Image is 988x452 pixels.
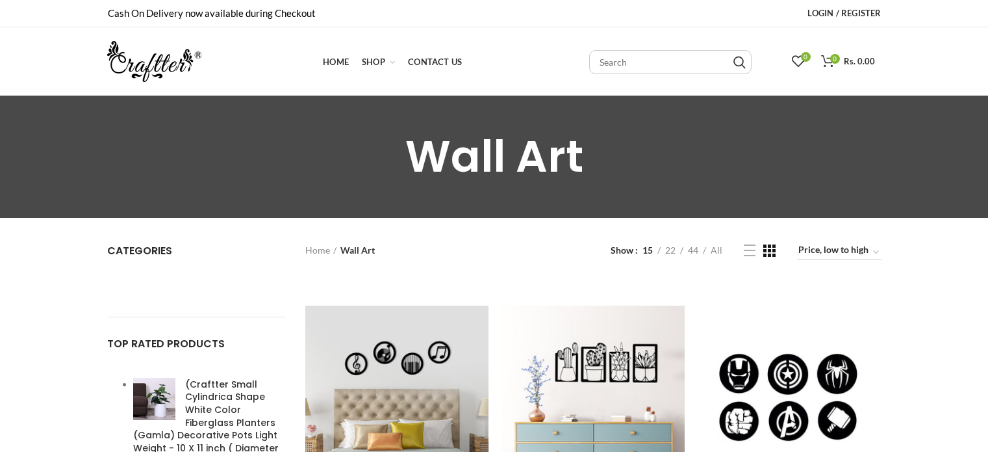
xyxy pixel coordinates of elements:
[362,57,385,67] span: Shop
[405,126,583,187] span: Wall Art
[401,49,468,75] a: Contact Us
[711,245,722,256] span: All
[815,49,881,75] a: 0 Rs. 0.00
[107,243,172,258] span: Categories
[638,244,657,257] a: 15
[316,49,355,75] a: Home
[844,56,875,66] span: Rs. 0.00
[340,245,375,256] span: Wall Art
[323,57,349,67] span: Home
[688,245,698,256] span: 44
[807,8,881,18] span: Login / Register
[107,41,201,82] img: craftter.com
[611,244,638,257] span: Show
[642,245,653,256] span: 15
[665,245,676,256] span: 22
[408,57,462,67] span: Contact Us
[661,244,680,257] a: 22
[785,49,811,75] a: 0
[801,52,811,62] span: 0
[683,244,703,257] a: 44
[305,244,336,257] a: Home
[355,49,401,75] a: Shop
[589,50,752,74] input: Search
[706,244,727,257] a: All
[830,54,840,64] span: 0
[733,56,746,69] input: Search
[107,336,225,351] span: TOP RATED PRODUCTS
